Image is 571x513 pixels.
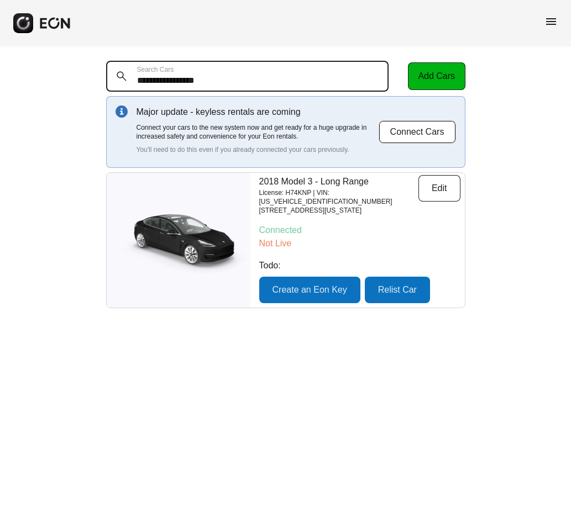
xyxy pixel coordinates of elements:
p: License: H74KNP | VIN: [US_VEHICLE_IDENTIFICATION_NUMBER] [259,188,418,206]
p: You'll need to do this even if you already connected your cars previously. [137,145,379,154]
label: Search Cars [137,65,174,74]
p: 2018 Model 3 - Long Range [259,175,418,188]
span: menu [544,15,558,28]
button: Create an Eon Key [259,277,360,303]
p: Not Live [259,237,460,250]
button: Relist Car [365,277,430,303]
p: Connected [259,224,460,237]
p: Todo: [259,259,460,272]
p: Connect your cars to the new system now and get ready for a huge upgrade in increased safety and ... [137,123,379,141]
button: Edit [418,175,460,202]
button: Connect Cars [379,120,456,144]
img: car [107,204,250,276]
img: info [116,105,128,118]
button: Add Cars [408,62,465,90]
p: Major update - keyless rentals are coming [137,105,379,119]
p: [STREET_ADDRESS][US_STATE] [259,206,418,215]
